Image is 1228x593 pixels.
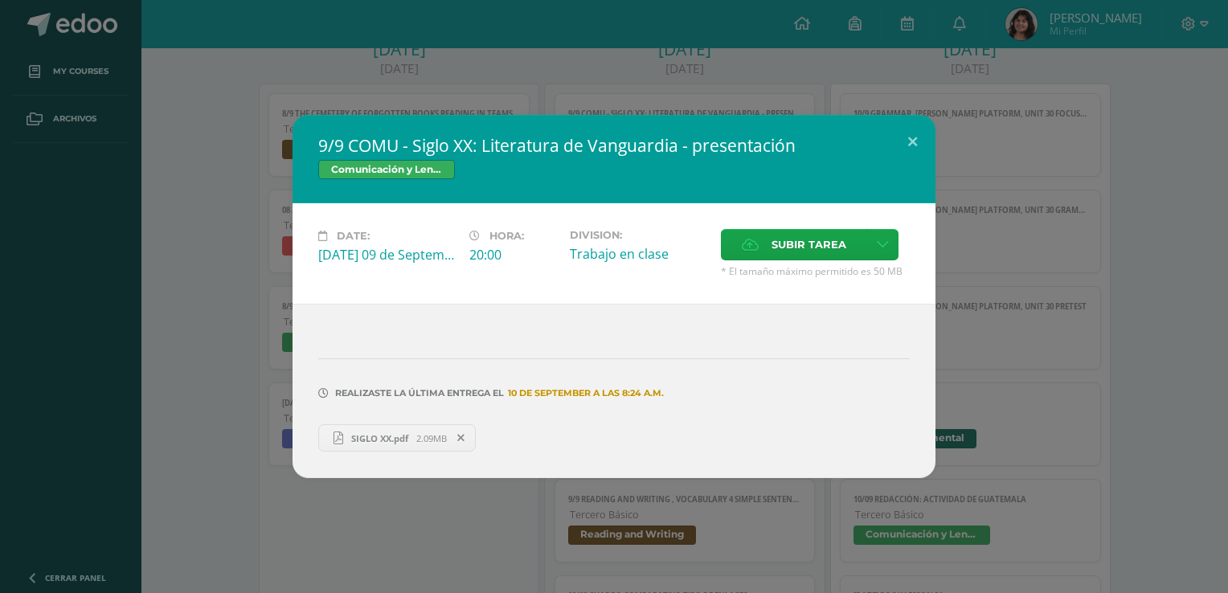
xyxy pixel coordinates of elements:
div: 20:00 [469,246,557,264]
span: 10 DE September A LAS 8:24 a.m. [504,393,664,394]
span: Comunicación y Lenguaje [318,160,455,179]
a: SIGLO XX.pdf 2.09MB [318,424,476,452]
span: SIGLO XX.pdf [343,432,416,444]
h2: 9/9 COMU - Siglo XX: Literatura de Vanguardia - presentación [318,134,910,157]
span: * El tamaño máximo permitido es 50 MB [721,264,910,278]
span: Remover entrega [448,429,475,447]
span: Subir tarea [772,230,846,260]
label: Division: [570,229,708,241]
span: Date: [337,230,370,242]
div: Trabajo en clase [570,245,708,263]
span: Realizaste la última entrega el [335,387,504,399]
div: [DATE] 09 de September [318,246,456,264]
span: Hora: [489,230,524,242]
span: 2.09MB [416,432,447,444]
button: Close (Esc) [890,115,935,170]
